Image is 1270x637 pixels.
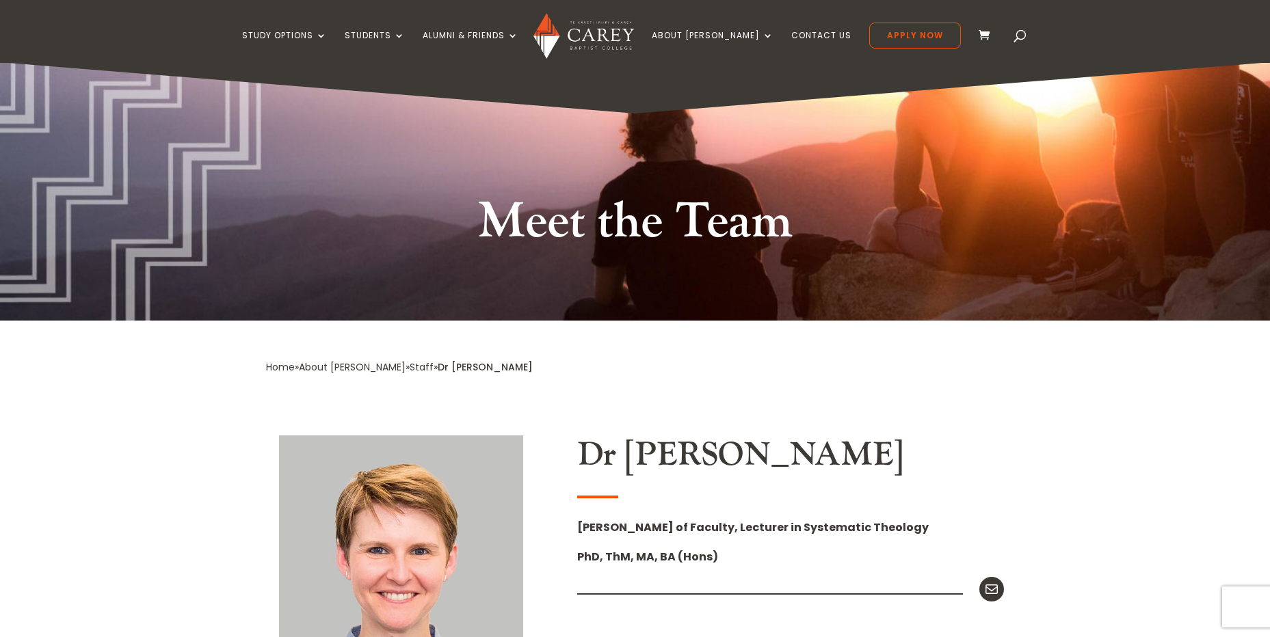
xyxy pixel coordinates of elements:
[242,31,327,63] a: Study Options
[652,31,773,63] a: About [PERSON_NAME]
[454,190,817,261] h1: Meet the Team
[577,519,929,535] strong: [PERSON_NAME] of Faculty, Lecturer in Systematic Theology
[791,31,851,63] a: Contact Us
[577,549,718,565] strong: PhD, ThM, MA, BA (Hons)
[299,360,406,374] a: About [PERSON_NAME]
[423,31,518,63] a: Alumni & Friends
[869,23,961,49] a: Apply Now
[266,358,438,377] div: » » »
[345,31,405,63] a: Students
[577,435,1004,482] h2: Dr [PERSON_NAME]
[410,360,434,374] a: Staff
[438,358,533,377] div: Dr [PERSON_NAME]
[266,360,295,374] a: Home
[533,13,634,59] img: Carey Baptist College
